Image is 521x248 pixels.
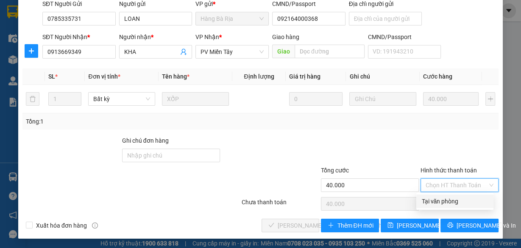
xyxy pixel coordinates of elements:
[42,32,116,42] div: SĐT Người Nhận
[7,28,67,38] div: TX TRI
[421,167,477,174] label: Hình thức thanh toán
[119,32,192,42] div: Người nhận
[72,54,85,63] span: DĐ:
[25,44,38,58] button: plus
[85,50,127,65] span: phu my
[33,221,90,230] span: Xuất hóa đơn hàng
[368,32,441,42] div: CMND/Passport
[397,221,451,230] span: [PERSON_NAME] đổi
[387,222,393,229] span: save
[26,92,39,106] button: delete
[244,73,274,80] span: Định lượng
[295,45,365,58] input: Dọc đường
[346,68,420,85] th: Ghi chú
[349,92,416,106] input: Ghi Chú
[7,50,67,60] div: 0878222231
[426,179,493,192] span: Chọn HT Thanh Toán
[25,48,38,54] span: plus
[72,38,145,50] div: 0797868080
[485,92,495,106] button: plus
[321,167,349,174] span: Tổng cước
[122,137,169,144] label: Ghi chú đơn hàng
[423,92,479,106] input: 0
[272,34,299,40] span: Giao hàng
[7,8,20,17] span: Gửi:
[349,12,422,25] input: Địa chỉ của người gửi
[201,45,264,58] span: PV Miền Tây
[262,219,320,232] button: check[PERSON_NAME] và [PERSON_NAME] hàng
[72,7,145,28] div: HANG NGOAI
[93,93,150,105] span: Bất kỳ
[289,92,343,106] input: 0
[195,34,219,40] span: VP Nhận
[241,197,320,212] div: Chưa thanh toán
[421,197,488,206] div: Tại văn phòng
[162,73,189,80] span: Tên hàng
[122,149,220,162] input: Ghi chú đơn hàng
[92,223,98,228] span: info-circle
[337,221,373,230] span: Thêm ĐH mới
[201,12,264,25] span: Hàng Bà Rịa
[72,8,93,17] span: Nhận:
[457,221,516,230] span: [PERSON_NAME] và In
[88,73,120,80] span: Đơn vị tính
[72,28,145,38] div: kHOA
[180,48,187,55] span: user-add
[440,219,499,232] button: printer[PERSON_NAME] và In
[48,73,55,80] span: SL
[26,117,202,126] div: Tổng: 1
[289,73,320,80] span: Giá trị hàng
[381,219,439,232] button: save[PERSON_NAME] đổi
[328,222,334,229] span: plus
[423,73,452,80] span: Cước hàng
[162,92,229,106] input: VD: Bàn, Ghế
[7,7,67,28] div: PV Miền Tây
[272,45,295,58] span: Giao
[447,222,453,229] span: printer
[321,219,379,232] button: plusThêm ĐH mới
[7,38,67,50] div: 0917778378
